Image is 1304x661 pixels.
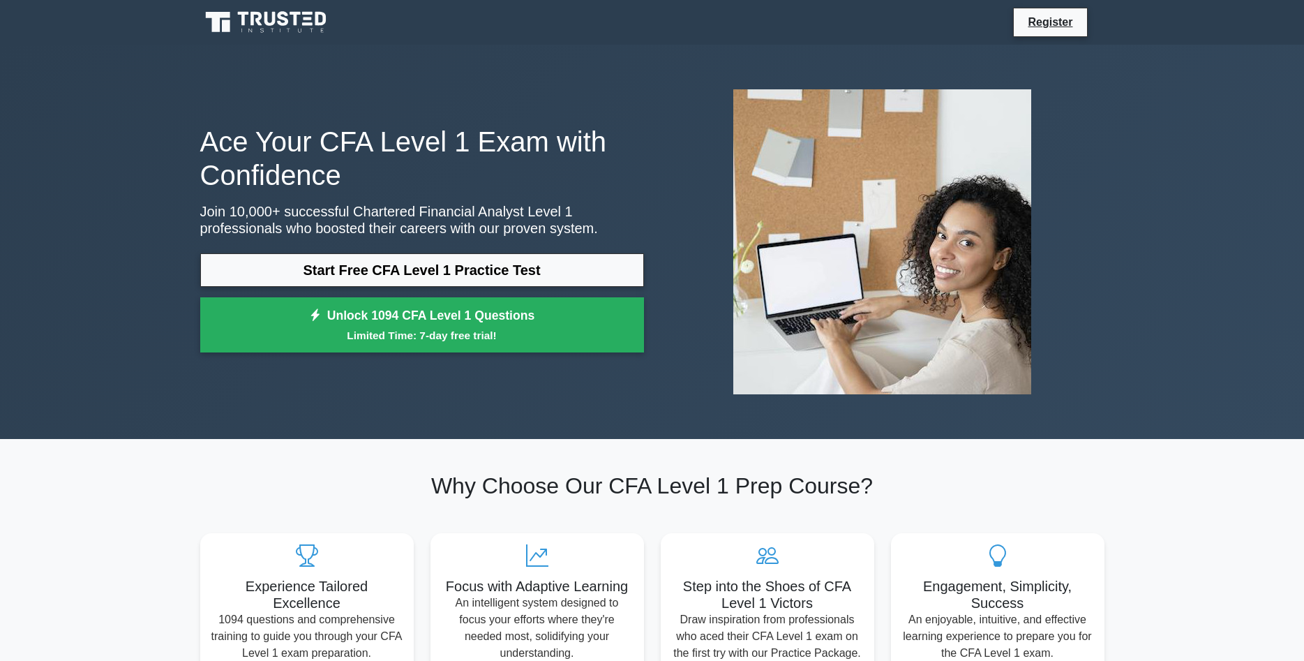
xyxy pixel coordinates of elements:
h5: Engagement, Simplicity, Success [902,578,1093,611]
h1: Ace Your CFA Level 1 Exam with Confidence [200,125,644,192]
h5: Experience Tailored Excellence [211,578,403,611]
a: Unlock 1094 CFA Level 1 QuestionsLimited Time: 7-day free trial! [200,297,644,353]
small: Limited Time: 7-day free trial! [218,327,627,343]
h2: Why Choose Our CFA Level 1 Prep Course? [200,473,1104,499]
a: Register [1019,13,1081,31]
a: Start Free CFA Level 1 Practice Test [200,253,644,287]
h5: Step into the Shoes of CFA Level 1 Victors [672,578,863,611]
p: Join 10,000+ successful Chartered Financial Analyst Level 1 professionals who boosted their caree... [200,203,644,237]
h5: Focus with Adaptive Learning [442,578,633,595]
